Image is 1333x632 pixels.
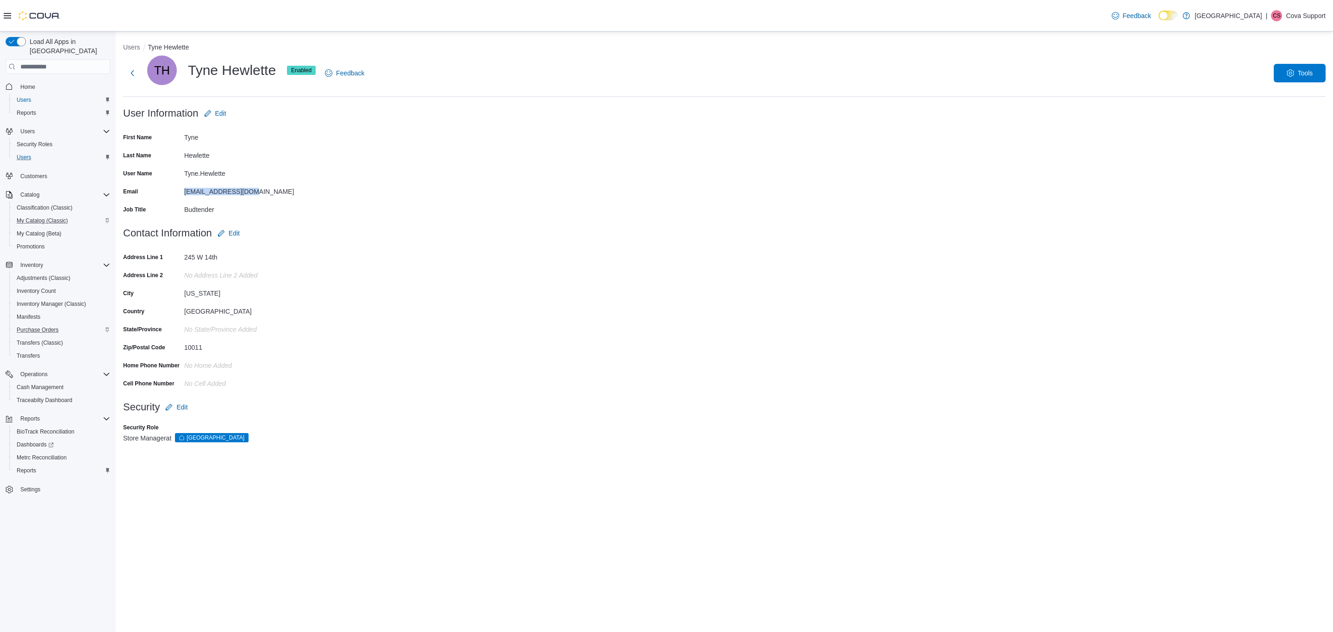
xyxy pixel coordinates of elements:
[13,350,44,361] a: Transfers
[17,141,52,148] span: Security Roles
[13,215,110,226] span: My Catalog (Classic)
[17,217,68,224] span: My Catalog (Classic)
[9,425,114,438] button: BioTrack Reconciliation
[2,80,114,93] button: Home
[9,336,114,349] button: Transfers (Classic)
[20,261,43,269] span: Inventory
[13,439,57,450] a: Dashboards
[13,324,110,335] span: Purchase Orders
[2,412,114,425] button: Reports
[20,191,39,198] span: Catalog
[13,273,110,284] span: Adjustments (Classic)
[13,107,40,118] a: Reports
[17,109,36,117] span: Reports
[17,352,40,359] span: Transfers
[17,154,31,161] span: Users
[13,311,110,322] span: Manifests
[17,260,47,271] button: Inventory
[13,152,110,163] span: Users
[184,268,308,279] div: No Address Line 2 added
[13,139,110,150] span: Security Roles
[9,349,114,362] button: Transfers
[13,215,72,226] a: My Catalog (Classic)
[17,484,44,495] a: Settings
[13,202,110,213] span: Classification (Classic)
[13,395,110,406] span: Traceabilty Dashboard
[175,433,249,442] span: New Amsterdam
[184,304,308,315] div: [GEOGRAPHIC_DATA]
[9,438,114,451] a: Dashboards
[17,204,73,211] span: Classification (Classic)
[17,300,86,308] span: Inventory Manager (Classic)
[123,134,152,141] label: First Name
[20,128,35,135] span: Users
[17,260,110,271] span: Inventory
[17,467,36,474] span: Reports
[9,381,114,394] button: Cash Management
[13,337,110,348] span: Transfers (Classic)
[123,344,165,351] label: Zip/Postal Code
[17,454,67,461] span: Metrc Reconciliation
[1108,6,1155,25] a: Feedback
[17,384,63,391] span: Cash Management
[17,397,72,404] span: Traceabilty Dashboard
[13,94,35,105] a: Users
[184,286,308,297] div: [US_STATE]
[17,428,75,435] span: BioTrack Reconciliation
[9,227,114,240] button: My Catalog (Beta)
[17,230,62,237] span: My Catalog (Beta)
[13,273,74,284] a: Adjustments (Classic)
[123,308,144,315] label: Country
[2,169,114,183] button: Customers
[184,202,308,213] div: Budtender
[17,243,45,250] span: Promotions
[1274,64,1326,82] button: Tools
[13,285,110,297] span: Inventory Count
[13,298,90,310] a: Inventory Manager (Classic)
[13,452,110,463] span: Metrc Reconciliation
[123,152,151,159] label: Last Name
[9,272,114,285] button: Adjustments (Classic)
[17,126,110,137] span: Users
[9,106,114,119] button: Reports
[2,483,114,496] button: Settings
[147,56,316,85] div: Tyne Hewlette
[123,254,163,261] label: Address Line 1
[9,464,114,477] button: Reports
[13,465,110,476] span: Reports
[123,43,140,51] button: Users
[123,380,174,387] label: Cell Phone Number
[20,83,35,91] span: Home
[13,382,110,393] span: Cash Management
[187,434,244,442] span: [GEOGRAPHIC_DATA]
[9,394,114,407] button: Traceabilty Dashboard
[1271,10,1282,21] div: Cova Support
[2,188,114,201] button: Catalog
[1159,20,1159,21] span: Dark Mode
[17,413,44,424] button: Reports
[13,382,67,393] a: Cash Management
[229,229,240,238] span: Edit
[13,228,110,239] span: My Catalog (Beta)
[184,358,308,369] div: No Home added
[2,125,114,138] button: Users
[184,130,308,141] div: Tyne
[123,64,142,82] button: Next
[9,310,114,323] button: Manifests
[1123,11,1151,20] span: Feedback
[176,403,187,412] span: Edit
[1266,10,1268,21] p: |
[291,66,311,74] span: Enabled
[13,241,110,252] span: Promotions
[17,287,56,295] span: Inventory Count
[336,68,364,78] span: Feedback
[19,11,60,20] img: Cova
[9,240,114,253] button: Promotions
[17,126,38,137] button: Users
[1159,11,1178,20] input: Dark Mode
[17,369,51,380] button: Operations
[17,81,39,93] a: Home
[123,272,163,279] label: Address Line 2
[9,285,114,297] button: Inventory Count
[13,285,60,297] a: Inventory Count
